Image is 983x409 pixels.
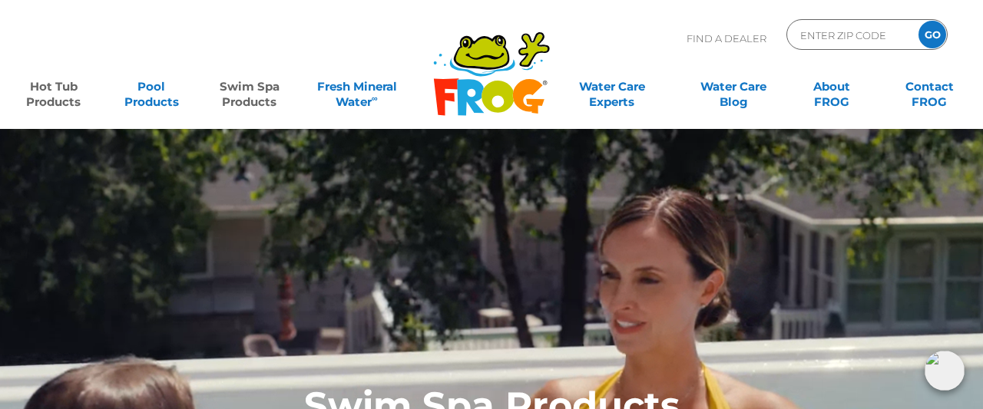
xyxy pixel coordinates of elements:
p: Find A Dealer [687,19,766,58]
a: PoolProducts [114,71,190,102]
input: Zip Code Form [799,24,902,46]
a: Fresh MineralWater∞ [309,71,405,102]
a: AboutFROG [793,71,869,102]
a: Water CareBlog [696,71,772,102]
a: Water CareExperts [550,71,674,102]
a: ContactFROG [892,71,968,102]
a: Swim SpaProducts [211,71,287,102]
sup: ∞ [372,93,378,104]
img: openIcon [925,351,965,391]
input: GO [918,21,946,48]
a: Hot TubProducts [15,71,91,102]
